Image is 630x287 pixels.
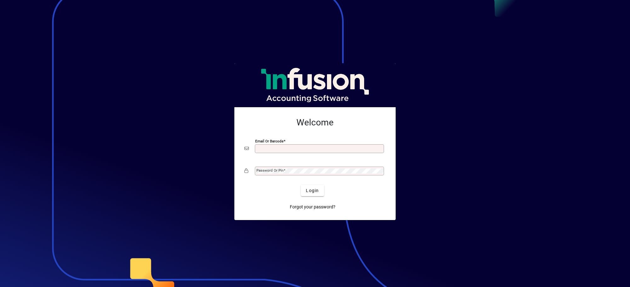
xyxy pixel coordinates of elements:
[256,168,283,173] mat-label: Password or Pin
[255,139,283,143] mat-label: Email or Barcode
[290,204,335,210] span: Forgot your password?
[306,187,319,194] span: Login
[287,201,338,212] a: Forgot your password?
[301,185,324,196] button: Login
[244,117,386,128] h2: Welcome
